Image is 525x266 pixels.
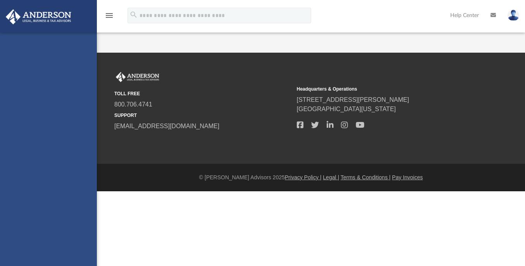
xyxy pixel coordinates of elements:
a: Pay Invoices [392,174,423,180]
a: [EMAIL_ADDRESS][DOMAIN_NAME] [114,123,219,129]
a: Privacy Policy | [285,174,322,180]
small: TOLL FREE [114,90,291,97]
img: Anderson Advisors Platinum Portal [114,72,161,82]
i: search [129,10,138,19]
a: [STREET_ADDRESS][PERSON_NAME] [297,96,409,103]
img: User Pic [508,10,519,21]
small: Headquarters & Operations [297,86,474,93]
i: menu [105,11,114,20]
a: [GEOGRAPHIC_DATA][US_STATE] [297,106,396,112]
small: SUPPORT [114,112,291,119]
a: Legal | [323,174,339,180]
img: Anderson Advisors Platinum Portal [3,9,74,24]
div: © [PERSON_NAME] Advisors 2025 [97,173,525,182]
a: menu [105,15,114,20]
a: Terms & Conditions | [341,174,391,180]
a: 800.706.4741 [114,101,152,108]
